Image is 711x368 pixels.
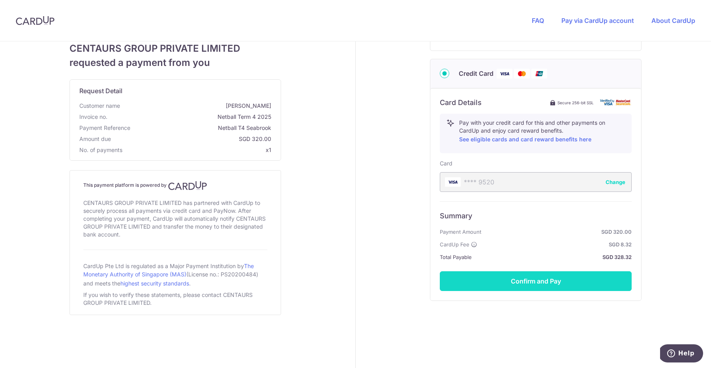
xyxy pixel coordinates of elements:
div: CENTAURS GROUP PRIVATE LIMITED has partnered with CardUp to securely process all payments via cre... [83,197,267,240]
button: Change [606,178,625,186]
img: Mastercard [514,69,530,79]
span: Netball T4 Seabrook [133,124,271,132]
span: translation missing: en.request_detail [79,87,122,95]
span: x1 [266,146,271,153]
strong: SGD 8.32 [480,240,632,249]
img: Visa [497,69,512,79]
span: Invoice no. [79,113,107,121]
span: Credit Card [459,69,493,78]
span: requested a payment from you [69,56,281,70]
a: highest security standards [120,280,189,287]
span: [PERSON_NAME] [123,102,271,110]
a: FAQ [532,17,544,24]
span: Secure 256-bit SSL [557,100,594,106]
h6: Card Details [440,98,482,107]
span: Total Payable [440,252,472,262]
h4: This payment platform is powered by [83,181,267,190]
button: Confirm and Pay [440,271,632,291]
iframe: Opens a widget where you can find more information [660,344,703,364]
span: CardUp Fee [440,240,469,249]
strong: SGD 320.00 [484,227,632,237]
a: About CardUp [651,17,695,24]
img: CardUp [168,181,207,190]
img: Union Pay [531,69,547,79]
span: SGD 320.00 [114,135,271,143]
a: See eligible cards and card reward benefits here [459,136,591,143]
img: CardUp [16,16,54,25]
a: Pay via CardUp account [561,17,634,24]
img: card secure [600,99,632,106]
span: Customer name [79,102,120,110]
div: CardUp Pte Ltd is regulated as a Major Payment Institution by (License no.: PS20200484) and meets... [83,259,267,289]
span: No. of payments [79,146,122,154]
strong: SGD 328.32 [475,252,632,262]
span: Payment Amount [440,227,481,237]
h6: Summary [440,211,632,221]
span: Amount due [79,135,111,143]
span: translation missing: en.payment_reference [79,124,130,131]
div: If you wish to verify these statements, please contact CENTAURS GROUP PRIVATE LIMITED. [83,289,267,308]
span: Netball Term 4 2025 [111,113,271,121]
label: Card [440,160,452,167]
div: Credit Card Visa Mastercard Union Pay [440,69,632,79]
span: CENTAURS GROUP PRIVATE LIMITED [69,41,281,56]
p: Pay with your credit card for this and other payments on CardUp and enjoy card reward benefits. [459,119,625,144]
